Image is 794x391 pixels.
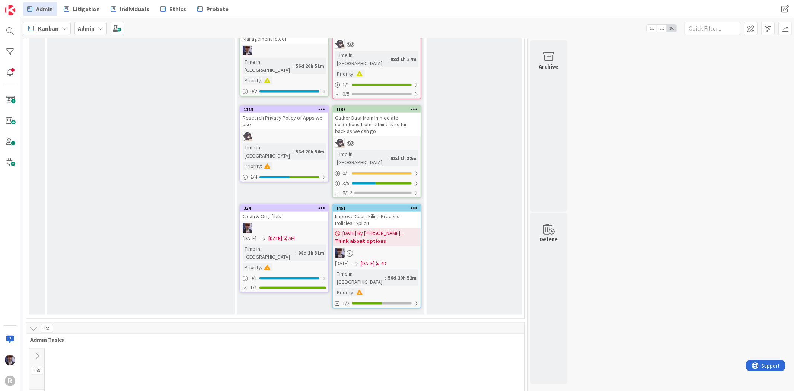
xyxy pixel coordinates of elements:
div: Time in [GEOGRAPHIC_DATA] [335,150,388,166]
img: ML [243,46,252,55]
div: Priority [243,263,261,271]
span: 0 / 1 [250,274,257,282]
div: Priority [243,162,261,170]
span: 0 / 2 [250,88,257,95]
img: ML [243,223,252,233]
span: : [388,154,389,162]
span: : [388,55,389,63]
div: 1109 [336,107,421,112]
div: Priority [335,70,353,78]
div: Research Privacy Policy of Apps we use [240,113,328,129]
div: 1/1 [333,80,421,89]
span: Kanban [38,24,58,33]
div: Time in [GEOGRAPHIC_DATA] [243,245,295,261]
div: ML [333,248,421,258]
img: KN [335,39,345,49]
span: [DATE] By [PERSON_NAME]... [342,229,404,237]
span: : [353,288,354,296]
div: 324 [244,206,328,211]
div: 56d 20h 52m [386,274,418,282]
div: 1109Gather Data from Immediate collections from retainers as far back as we can go [333,106,421,136]
span: Individuals [120,4,149,13]
span: : [261,162,262,170]
div: 0/1 [333,169,421,178]
div: KN [333,39,421,49]
div: Priority [335,288,353,296]
a: 1119Research Privacy Policy of Apps we useKNTime in [GEOGRAPHIC_DATA]:56d 20h 54mPriority:2/4 [240,105,329,182]
span: 2 / 4 [250,173,257,181]
div: Clean & Org. files [240,212,328,221]
span: 1x [647,25,657,32]
img: ML [5,355,15,365]
div: 324Clean & Org. files [240,205,328,221]
span: : [293,62,294,70]
span: 1 / 1 [342,81,350,89]
span: : [293,147,294,156]
span: Admin [36,4,53,13]
a: Ethics [156,2,191,16]
img: KN [335,138,345,148]
span: Litigation [73,4,100,13]
div: ML [240,46,328,55]
div: 1119 [244,107,328,112]
div: 1451 [333,205,421,212]
div: KN [240,131,328,141]
div: Time in [GEOGRAPHIC_DATA] [243,58,293,74]
span: 1/1 [250,284,257,292]
div: 1119 [240,106,328,113]
div: 98d 1h 31m [296,249,326,257]
a: 1109Gather Data from Immediate collections from retainers as far back as we can goKNTime in [GEOG... [332,105,421,198]
span: 2x [657,25,667,32]
div: 324 [240,205,328,212]
div: R [5,376,15,386]
div: Time in [GEOGRAPHIC_DATA] [335,51,388,67]
div: Delete [540,235,558,244]
div: Priority [243,76,261,85]
div: Archive [539,62,559,71]
div: 2/4 [240,172,328,182]
a: KNTime in [GEOGRAPHIC_DATA]:98d 1h 27mPriority:1/10/5 [332,20,421,99]
span: : [385,274,386,282]
a: 324Clean & Org. filesML[DATE][DATE]5MTime in [GEOGRAPHIC_DATA]:98d 1h 31mPriority:0/11/1 [240,204,329,293]
div: KN [333,138,421,148]
div: 1109 [333,106,421,113]
span: 1/2 [342,299,350,307]
input: Quick Filter... [685,22,740,35]
a: Curate all Finance documents in the Management folderMLTime in [GEOGRAPHIC_DATA]:56d 20h 51mPrior... [240,20,329,97]
span: 0/5 [342,90,350,98]
div: 98d 1h 32m [389,154,418,162]
span: [DATE] [268,235,282,242]
img: Visit kanbanzone.com [5,5,15,15]
span: 159 [31,366,43,375]
span: Ethics [169,4,186,13]
b: Admin [78,25,95,32]
img: ML [335,248,345,258]
div: 5M [288,235,295,242]
span: : [353,70,354,78]
span: : [295,249,296,257]
div: 3/5 [333,179,421,188]
a: Individuals [106,2,154,16]
a: 1451Improve Court Filing Process - Policies Explicit[DATE] By [PERSON_NAME]...Think about options... [332,204,421,309]
b: Think about options [335,237,418,245]
div: 0/2 [240,87,328,96]
span: 0/12 [342,189,352,197]
div: Gather Data from Immediate collections from retainers as far back as we can go [333,113,421,136]
div: 1451 [336,206,421,211]
span: 3 / 5 [342,179,350,187]
div: 56d 20h 54m [294,147,326,156]
div: Time in [GEOGRAPHIC_DATA] [243,143,293,160]
span: [DATE] [361,260,374,267]
a: Admin [23,2,57,16]
span: 3x [667,25,677,32]
span: Admin Tasks [30,336,515,343]
div: 4D [381,260,386,267]
span: : [261,263,262,271]
span: Probate [206,4,229,13]
img: KN [243,131,252,141]
div: Time in [GEOGRAPHIC_DATA] [335,270,385,286]
div: Improve Court Filing Process - Policies Explicit [333,212,421,228]
span: [DATE] [335,260,349,267]
span: 159 [41,324,53,333]
div: 1119Research Privacy Policy of Apps we use [240,106,328,129]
